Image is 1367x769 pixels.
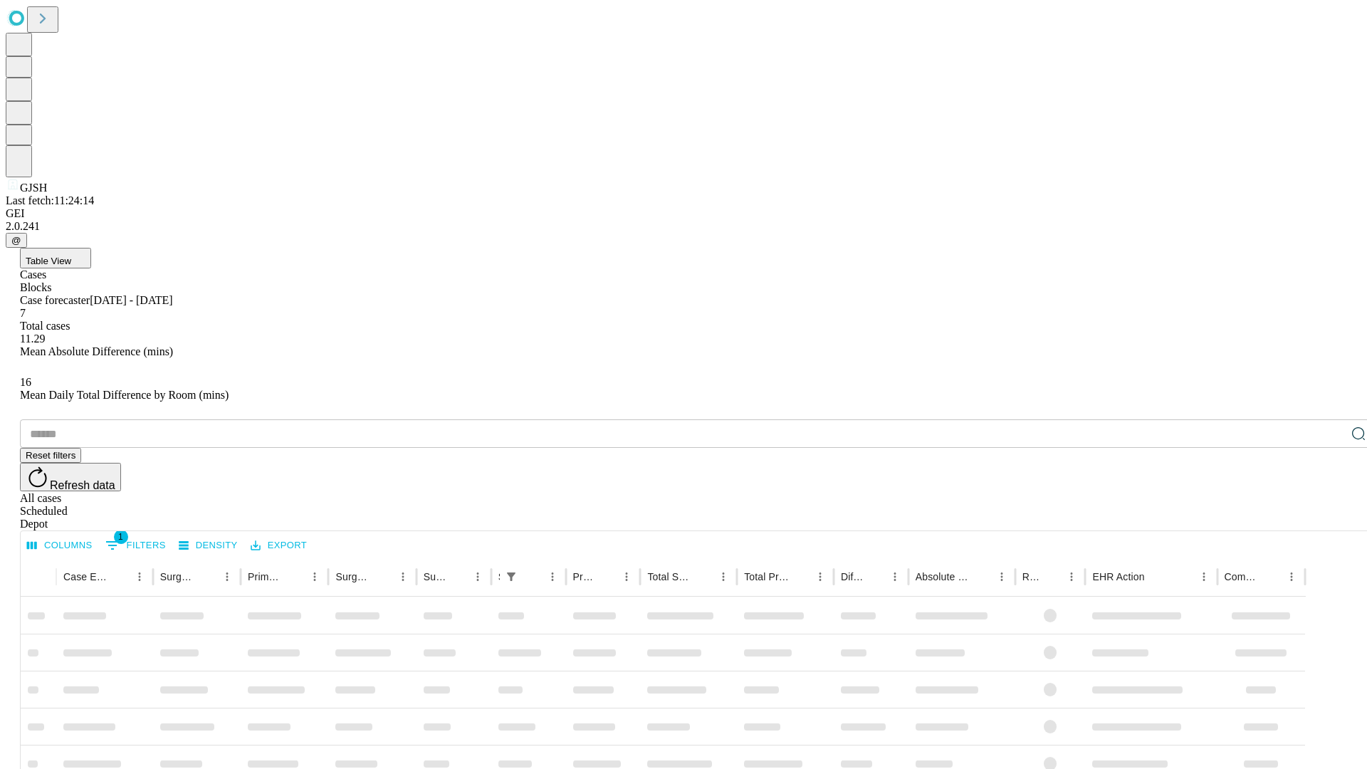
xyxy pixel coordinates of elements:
span: 11.29 [20,333,45,345]
button: Menu [885,567,905,587]
span: 7 [20,307,26,319]
span: Case forecaster [20,294,90,306]
span: GJSH [20,182,47,194]
button: Table View [20,248,91,268]
button: Density [175,535,241,557]
button: Menu [810,567,830,587]
button: Export [247,535,310,557]
div: Surgeon Name [160,571,196,582]
button: Menu [617,567,637,587]
button: Sort [373,567,393,587]
button: Sort [693,567,713,587]
div: GEI [6,207,1361,220]
button: Sort [197,567,217,587]
div: Case Epic Id [63,571,108,582]
span: Mean Daily Total Difference by Room (mins) [20,389,229,401]
div: Surgery Date [424,571,446,582]
span: Table View [26,256,71,266]
button: Menu [305,567,325,587]
span: Total cases [20,320,70,332]
div: 1 active filter [501,567,521,587]
div: Scheduled In Room Duration [498,571,500,582]
span: Refresh data [50,479,115,491]
span: [DATE] - [DATE] [90,294,172,306]
button: @ [6,233,27,248]
div: Absolute Difference [916,571,970,582]
button: Sort [448,567,468,587]
button: Menu [130,567,150,587]
button: Menu [713,567,733,587]
button: Menu [1282,567,1301,587]
button: Select columns [23,535,96,557]
span: 1 [114,530,128,544]
span: Last fetch: 11:24:14 [6,194,94,206]
div: Primary Service [248,571,283,582]
div: Resolved in EHR [1022,571,1041,582]
button: Menu [992,567,1012,587]
button: Show filters [102,534,169,557]
span: Reset filters [26,450,75,461]
button: Sort [972,567,992,587]
button: Refresh data [20,463,121,491]
button: Show filters [501,567,521,587]
button: Sort [110,567,130,587]
div: 2.0.241 [6,220,1361,233]
button: Sort [1042,567,1062,587]
button: Sort [597,567,617,587]
div: Comments [1225,571,1260,582]
span: Mean Absolute Difference (mins) [20,345,173,357]
button: Menu [217,567,237,587]
div: Predicted In Room Duration [573,571,596,582]
div: Total Predicted Duration [744,571,789,582]
div: Total Scheduled Duration [647,571,692,582]
button: Reset filters [20,448,81,463]
button: Sort [285,567,305,587]
div: Surgery Name [335,571,371,582]
button: Sort [865,567,885,587]
span: 16 [20,376,31,388]
button: Menu [1194,567,1214,587]
div: Difference [841,571,864,582]
button: Menu [393,567,413,587]
button: Menu [543,567,562,587]
span: @ [11,235,21,246]
button: Menu [1062,567,1081,587]
div: EHR Action [1092,571,1144,582]
button: Sort [523,567,543,587]
button: Menu [468,567,488,587]
button: Sort [1146,567,1166,587]
button: Sort [1262,567,1282,587]
button: Sort [790,567,810,587]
